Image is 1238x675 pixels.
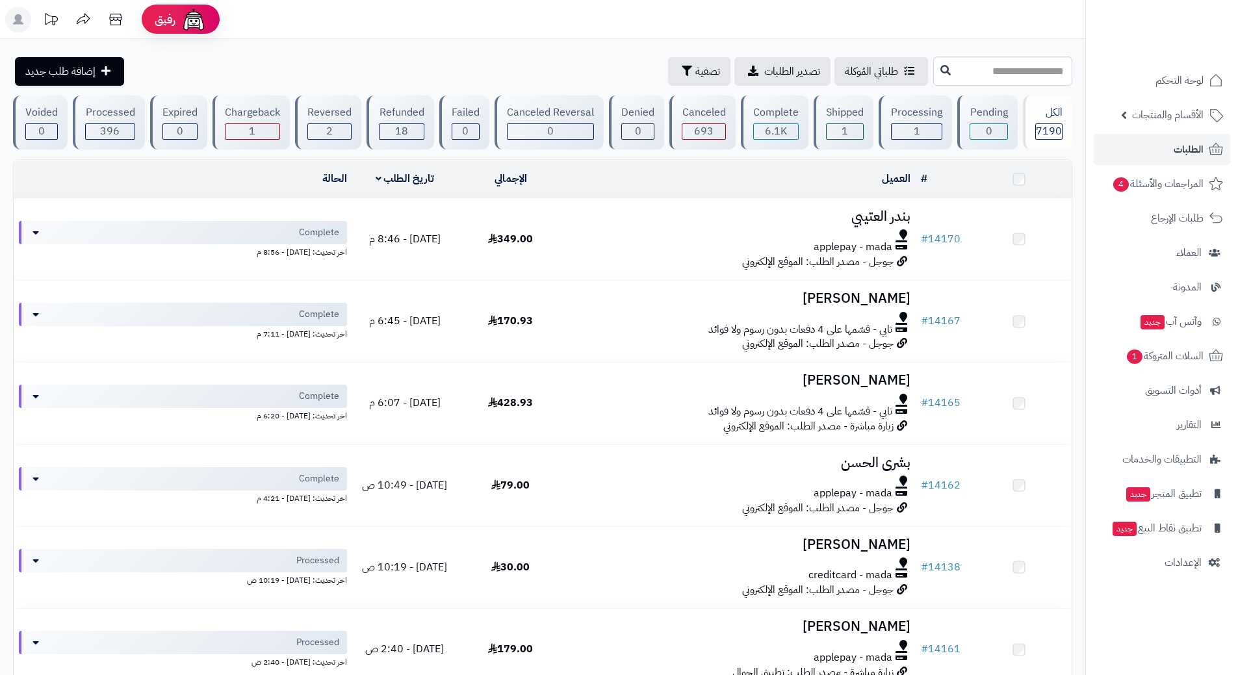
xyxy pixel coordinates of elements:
h3: [PERSON_NAME] [569,291,910,306]
span: 1 [1126,349,1143,364]
a: Denied 0 [606,96,667,149]
h3: [PERSON_NAME] [569,619,910,634]
div: Processed [85,105,135,120]
span: تابي - قسّمها على 4 دفعات بدون رسوم ولا فوائد [708,404,892,419]
span: # [921,313,928,329]
a: السلات المتروكة1 [1094,340,1230,372]
div: Denied [621,105,654,120]
div: اخر تحديث: [DATE] - 6:20 م [19,408,347,422]
a: #14165 [921,395,961,411]
span: [DATE] - 8:46 م [369,231,441,247]
span: 396 [100,123,120,139]
a: Expired 0 [148,96,210,149]
span: جوجل - مصدر الطلب: الموقع الإلكتروني [742,254,894,270]
a: تاريخ الطلب [376,171,435,186]
span: Complete [299,390,339,403]
a: طلباتي المُوكلة [834,57,928,86]
div: 1 [226,124,279,139]
span: 170.93 [488,313,533,329]
span: 349.00 [488,231,533,247]
div: Voided [25,105,58,120]
div: 0 [452,124,479,139]
span: applepay - mada [814,486,892,501]
span: 7190 [1036,123,1062,139]
div: الكل [1035,105,1063,120]
span: الطلبات [1174,140,1204,159]
div: 0 [508,124,593,139]
a: العميل [882,171,910,186]
span: جوجل - مصدر الطلب: الموقع الإلكتروني [742,582,894,598]
a: Refunded 18 [364,96,436,149]
h3: بشرى الحسن [569,455,910,470]
div: Canceled Reversal [507,105,594,120]
div: Processing [891,105,942,120]
span: # [921,641,928,657]
span: 4 [1113,177,1129,192]
div: Chargeback [225,105,280,120]
span: إضافة طلب جديد [25,64,96,79]
a: Voided 0 [10,96,70,149]
div: 396 [86,124,134,139]
a: Chargeback 1 [210,96,292,149]
a: العملاء [1094,237,1230,268]
a: تطبيق المتجرجديد [1094,478,1230,509]
a: المدونة [1094,272,1230,303]
div: اخر تحديث: [DATE] - 4:21 م [19,490,347,504]
span: Processed [296,636,339,649]
div: 1 [827,124,863,139]
div: Complete [753,105,799,120]
span: 79.00 [491,478,530,493]
span: # [921,478,928,493]
a: Processed 396 [70,96,147,149]
span: Processed [296,554,339,567]
div: اخر تحديث: [DATE] - 8:56 م [19,244,347,258]
span: # [921,559,928,575]
span: 1 [914,123,920,139]
div: Pending [970,105,1007,120]
a: التطبيقات والخدمات [1094,444,1230,475]
a: Pending 0 [955,96,1020,149]
span: الأقسام والمنتجات [1132,106,1204,124]
span: جوجل - مصدر الطلب: الموقع الإلكتروني [742,500,894,516]
span: تطبيق نقاط البيع [1111,519,1202,537]
span: أدوات التسويق [1145,381,1202,400]
a: أدوات التسويق [1094,375,1230,406]
a: Shipped 1 [811,96,876,149]
span: 18 [395,123,408,139]
span: المراجعات والأسئلة [1112,175,1204,193]
h3: بندر العتيبي [569,209,910,224]
span: وآتس آب [1139,312,1202,331]
span: creditcard - mada [808,568,892,583]
span: زيارة مباشرة - مصدر الطلب: الموقع الإلكتروني [723,418,894,434]
span: تابي - قسّمها على 4 دفعات بدون رسوم ولا فوائد [708,322,892,337]
a: الحالة [322,171,347,186]
a: Failed 0 [437,96,492,149]
a: # [921,171,927,186]
span: الإعدادات [1165,554,1202,572]
div: 2 [308,124,351,139]
span: 0 [38,123,45,139]
a: طلبات الإرجاع [1094,203,1230,234]
span: Complete [299,308,339,321]
a: #14161 [921,641,961,657]
div: اخر تحديث: [DATE] - 10:19 ص [19,572,347,586]
span: applepay - mada [814,650,892,665]
div: Reversed [307,105,352,120]
span: 0 [177,123,183,139]
a: Canceled 693 [667,96,738,149]
span: Complete [299,472,339,485]
a: وآتس آبجديد [1094,306,1230,337]
span: 0 [986,123,992,139]
span: [DATE] - 10:49 ص [362,478,447,493]
span: 1 [842,123,848,139]
span: السلات المتروكة [1126,347,1204,365]
span: # [921,231,928,247]
div: 1 [892,124,942,139]
span: Complete [299,226,339,239]
div: 0 [970,124,1007,139]
span: العملاء [1176,244,1202,262]
span: 693 [694,123,714,139]
a: Reversed 2 [292,96,364,149]
span: applepay - mada [814,240,892,255]
button: تصفية [668,57,730,86]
